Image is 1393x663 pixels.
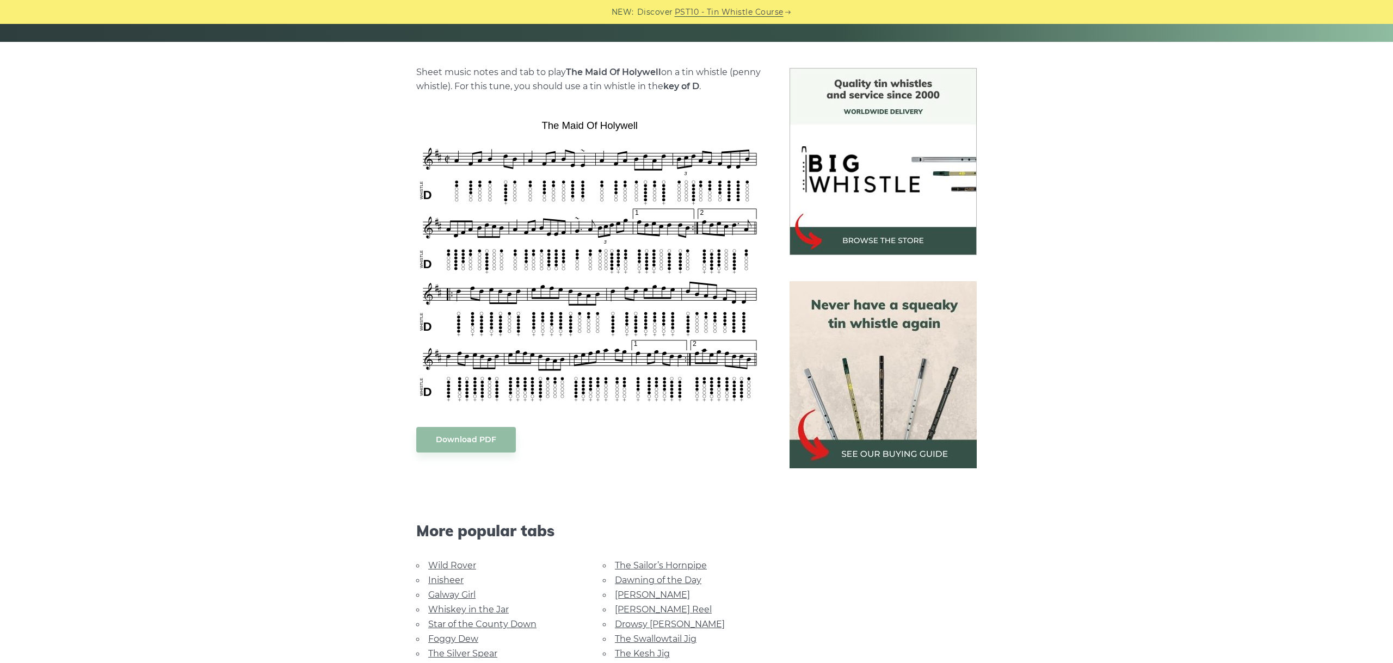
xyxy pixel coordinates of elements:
[615,575,701,585] a: Dawning of the Day
[663,81,699,91] strong: key of D
[428,619,537,629] a: Star of the County Down
[416,116,763,405] img: The Maid Of Holywell Tin Whistle Tabs & Sheet Music
[790,281,977,468] img: tin whistle buying guide
[416,427,516,453] a: Download PDF
[615,619,725,629] a: Drowsy [PERSON_NAME]
[428,560,476,571] a: Wild Rover
[428,604,509,615] a: Whiskey in the Jar
[566,67,661,77] strong: The Maid Of Holywell
[615,648,670,659] a: The Kesh Jig
[428,634,478,644] a: Foggy Dew
[416,65,763,94] p: Sheet music notes and tab to play on a tin whistle (penny whistle). For this tune, you should use...
[615,604,712,615] a: [PERSON_NAME] Reel
[615,560,707,571] a: The Sailor’s Hornpipe
[428,648,497,659] a: The Silver Spear
[416,522,763,540] span: More popular tabs
[615,634,696,644] a: The Swallowtail Jig
[675,6,784,18] a: PST10 - Tin Whistle Course
[612,6,634,18] span: NEW:
[428,590,476,600] a: Galway Girl
[637,6,673,18] span: Discover
[428,575,464,585] a: Inisheer
[790,68,977,255] img: BigWhistle Tin Whistle Store
[615,590,690,600] a: [PERSON_NAME]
